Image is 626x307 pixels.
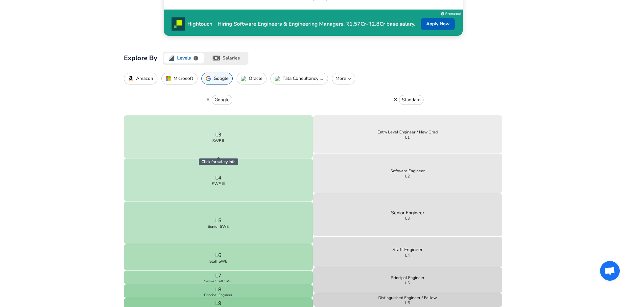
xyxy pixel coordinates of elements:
img: MicrosoftIcon [166,76,171,81]
span: L1 [405,135,410,139]
p: Amazon [136,76,153,81]
span: Staff SWE [209,259,227,263]
p: L3 [215,131,221,139]
span: Senior SWE [208,224,229,228]
span: L5 [405,281,410,285]
span: Click for salary info [199,158,238,165]
span: SWE II [212,139,224,143]
h2: Explore By [124,53,157,63]
span: Senior Staff SWE [204,280,233,283]
p: Standard [402,97,421,103]
p: More [335,75,352,82]
span: Principal Engineer [204,294,232,297]
button: Amazon [124,73,157,84]
button: More [332,73,355,84]
img: AmazonIcon [128,76,133,81]
p: Tata Consultancy Services [283,76,324,81]
a: Promoted [441,10,461,16]
button: Distinguished Engineer / FellowL6 [313,293,502,307]
p: Hightouch [187,20,212,28]
button: Staff EngineerL4 [313,237,502,267]
span: L2 [405,174,410,178]
button: Microsoft [161,73,197,84]
p: L5 [215,217,221,224]
div: Open chat [600,261,620,281]
button: salaries [205,52,248,65]
button: levels.fyi logoLevels [163,52,206,65]
p: Hiring Software Engineers & Engineering Managers. ₹1.57Cr-₹2.8Cr base salary. [212,20,421,28]
button: L7Senior Staff SWE [124,271,313,284]
img: Promo Logo [172,17,185,31]
img: levels.fyi logo [169,55,174,61]
p: Google [214,76,228,81]
p: Distinguished Engineer / Fellow [378,295,437,301]
p: Software Engineer [390,168,425,174]
p: L4 [215,174,221,182]
button: Principal EngineerL5 [313,267,502,293]
button: Google [201,73,233,84]
button: Oracle [237,73,267,84]
p: Senior Engineer [391,209,424,217]
button: L8Principal Engineer [124,284,313,298]
button: Tata Consultancy Services [270,73,328,84]
button: L5Senior SWE [124,201,313,245]
p: L6 [215,251,221,259]
button: Entry Level Engineer / New GradL1 [313,115,502,153]
button: Software EngineerL2 [313,153,502,193]
button: L6Staff SWE [124,244,313,271]
p: L7 [215,272,221,280]
span: L6 [405,301,410,305]
button: Standard [399,95,424,105]
p: Microsoft [174,76,193,81]
img: OracleIcon [241,76,246,81]
p: Staff Engineer [392,246,423,253]
button: Google [212,95,232,105]
span: L3 [405,216,410,220]
span: SWE III [212,182,225,186]
p: Google [215,97,229,103]
span: L4 [405,253,410,257]
a: Apply Now [421,18,455,30]
p: L8 [215,286,221,294]
button: Senior EngineerL3 [313,193,502,237]
img: Tata Consultancy ServicesIcon [275,76,280,81]
p: Principal Engineer [391,275,425,281]
button: L3SWE II [124,115,313,158]
button: L4SWE III [124,158,313,201]
p: Entry Level Engineer / New Grad [378,129,438,135]
img: GoogleIcon [206,76,211,81]
p: Oracle [249,76,262,81]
